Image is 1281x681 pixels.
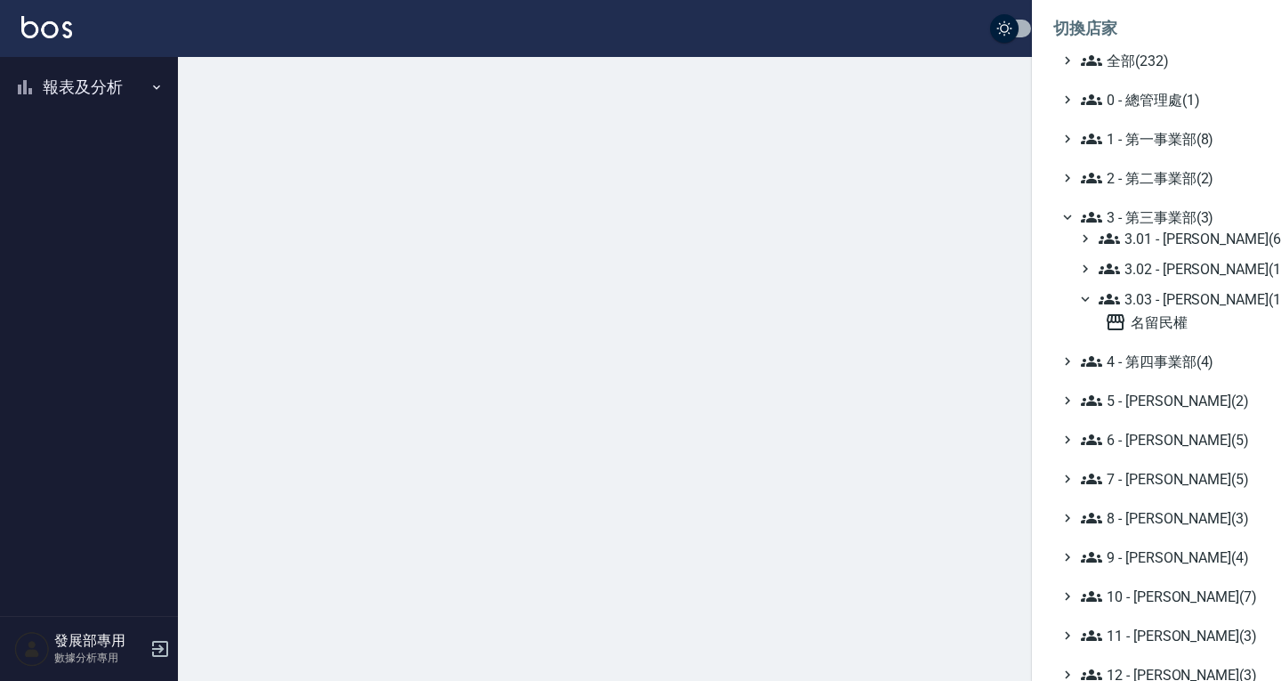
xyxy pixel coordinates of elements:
[1099,288,1253,310] span: 3.03 - [PERSON_NAME](1)
[1081,586,1253,607] span: 10 - [PERSON_NAME](7)
[1081,167,1253,189] span: 2 - 第二事業部(2)
[1105,312,1253,333] span: 名留民權
[1081,468,1253,490] span: 7 - [PERSON_NAME](5)
[1081,207,1253,228] span: 3 - 第三事業部(3)
[1081,390,1253,411] span: 5 - [PERSON_NAME](2)
[1081,351,1253,372] span: 4 - 第四事業部(4)
[1081,507,1253,529] span: 8 - [PERSON_NAME](3)
[1081,625,1253,646] span: 11 - [PERSON_NAME](3)
[1099,228,1253,249] span: 3.01 - [PERSON_NAME](6)
[1081,429,1253,450] span: 6 - [PERSON_NAME](5)
[1099,258,1253,280] span: 3.02 - [PERSON_NAME](1)
[1081,50,1253,71] span: 全部(232)
[1081,547,1253,568] span: 9 - [PERSON_NAME](4)
[1081,128,1253,150] span: 1 - 第一事業部(8)
[1081,89,1253,110] span: 0 - 總管理處(1)
[1053,7,1260,50] li: 切換店家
